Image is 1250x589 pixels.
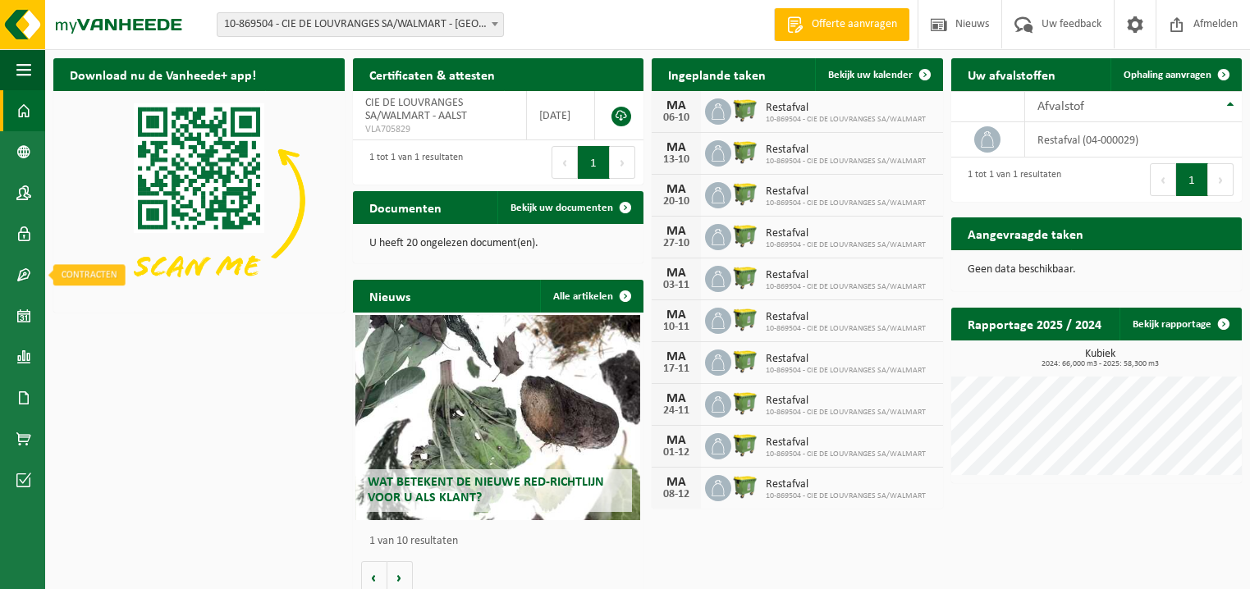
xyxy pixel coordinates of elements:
div: MA [660,308,693,322]
img: Download de VHEPlus App [53,91,345,309]
span: 10-869504 - CIE DE LOUVRANGES SA/WALMART [766,450,926,459]
a: Alle artikelen [540,280,642,313]
button: 1 [1176,163,1208,196]
button: Previous [552,146,578,179]
h2: Aangevraagde taken [951,217,1100,249]
span: 10-869504 - CIE DE LOUVRANGES SA/WALMART - AALST [217,12,504,37]
button: 1 [578,146,610,179]
h2: Certificaten & attesten [353,58,511,90]
img: WB-1100-HPE-GN-51 [731,180,759,208]
img: WB-1100-HPE-GN-51 [731,305,759,333]
span: 10-869504 - CIE DE LOUVRANGES SA/WALMART [766,157,926,167]
button: Previous [1150,163,1176,196]
span: Restafval [766,395,926,408]
span: Restafval [766,353,926,366]
span: Restafval [766,478,926,491]
a: Bekijk rapportage [1120,308,1240,340]
div: MA [660,267,693,280]
span: 2024: 66,000 m3 - 2025: 58,300 m3 [959,360,1243,368]
div: 10-11 [660,322,693,333]
span: 10-869504 - CIE DE LOUVRANGES SA/WALMART [766,324,926,334]
div: 24-11 [660,405,693,417]
a: Offerte aanvragen [774,8,909,41]
span: Restafval [766,102,926,115]
td: restafval (04-000029) [1025,122,1242,158]
img: WB-1100-HPE-GN-51 [731,263,759,291]
span: CIE DE LOUVRANGES SA/WALMART - AALST [365,97,467,122]
span: 10-869504 - CIE DE LOUVRANGES SA/WALMART [766,408,926,418]
div: MA [660,141,693,154]
a: Ophaling aanvragen [1110,58,1240,91]
button: Next [1208,163,1234,196]
div: MA [660,476,693,489]
h2: Documenten [353,191,458,223]
div: 03-11 [660,280,693,291]
h2: Download nu de Vanheede+ app! [53,58,272,90]
div: MA [660,434,693,447]
span: Restafval [766,311,926,324]
span: 10-869504 - CIE DE LOUVRANGES SA/WALMART [766,366,926,376]
div: 27-10 [660,238,693,249]
p: U heeft 20 ongelezen document(en). [369,238,628,249]
span: Restafval [766,144,926,157]
a: Bekijk uw kalender [815,58,941,91]
span: 10-869504 - CIE DE LOUVRANGES SA/WALMART [766,491,926,501]
td: [DATE] [527,91,595,140]
h2: Uw afvalstoffen [951,58,1072,90]
img: WB-1100-HPE-GN-51 [731,138,759,166]
span: 10-869504 - CIE DE LOUVRANGES SA/WALMART [766,240,926,250]
div: 01-12 [660,447,693,459]
span: 10-869504 - CIE DE LOUVRANGES SA/WALMART - AALST [217,13,503,36]
a: Wat betekent de nieuwe RED-richtlijn voor u als klant? [355,315,640,520]
span: Bekijk uw kalender [828,70,913,80]
span: Restafval [766,185,926,199]
span: Offerte aanvragen [808,16,901,33]
div: 08-12 [660,489,693,500]
h3: Kubiek [959,349,1243,368]
img: WB-1100-HPE-GN-51 [731,431,759,459]
span: Afvalstof [1037,100,1084,113]
span: Restafval [766,227,926,240]
div: MA [660,183,693,196]
span: 10-869504 - CIE DE LOUVRANGES SA/WALMART [766,282,926,292]
div: MA [660,225,693,238]
div: 06-10 [660,112,693,124]
h2: Nieuws [353,280,427,312]
div: MA [660,99,693,112]
img: WB-1100-HPE-GN-51 [731,96,759,124]
span: Wat betekent de nieuwe RED-richtlijn voor u als klant? [368,476,604,505]
div: 1 tot 1 van 1 resultaten [361,144,463,180]
button: Next [610,146,635,179]
span: Bekijk uw documenten [511,203,613,213]
span: VLA705829 [365,123,514,136]
span: 10-869504 - CIE DE LOUVRANGES SA/WALMART [766,199,926,208]
p: Geen data beschikbaar. [968,264,1226,276]
div: 20-10 [660,196,693,208]
img: WB-1100-HPE-GN-51 [731,389,759,417]
p: 1 van 10 resultaten [369,536,636,547]
h2: Ingeplande taken [652,58,782,90]
div: 17-11 [660,363,693,375]
div: MA [660,392,693,405]
img: WB-1100-HPE-GN-51 [731,347,759,375]
span: Restafval [766,436,926,450]
div: 13-10 [660,154,693,166]
div: MA [660,350,693,363]
div: 1 tot 1 van 1 resultaten [959,162,1061,198]
span: Restafval [766,269,926,282]
img: WB-1100-HPE-GN-51 [731,473,759,500]
img: WB-1100-HPE-GN-51 [731,221,759,249]
span: 10-869504 - CIE DE LOUVRANGES SA/WALMART [766,115,926,125]
a: Bekijk uw documenten [497,191,642,224]
span: Ophaling aanvragen [1124,70,1211,80]
h2: Rapportage 2025 / 2024 [951,308,1118,340]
